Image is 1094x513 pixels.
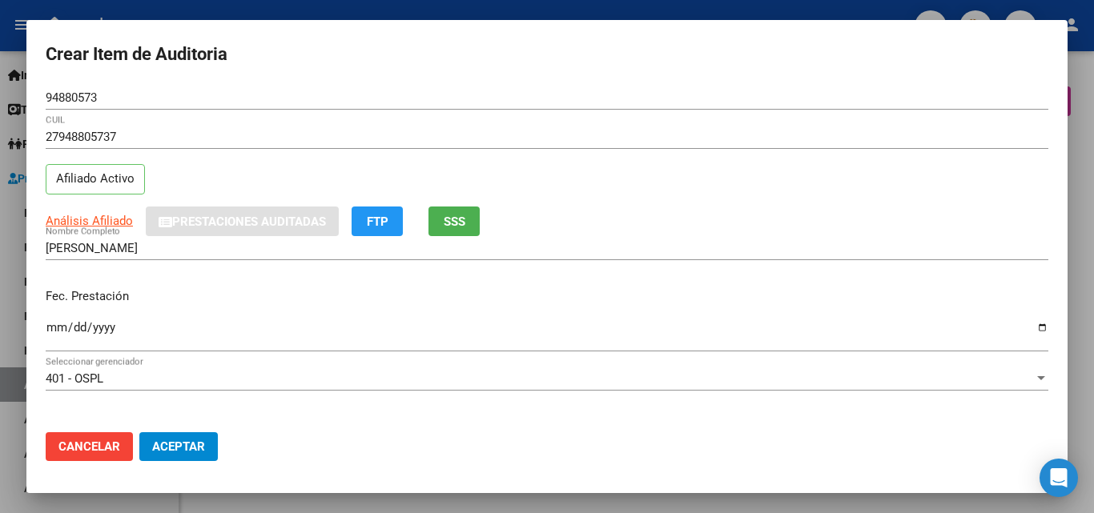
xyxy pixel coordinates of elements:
[139,432,218,461] button: Aceptar
[46,432,133,461] button: Cancelar
[146,206,339,236] button: Prestaciones Auditadas
[367,214,388,229] span: FTP
[352,206,403,236] button: FTP
[444,214,465,229] span: SSS
[46,39,1048,70] h2: Crear Item de Auditoria
[1040,459,1078,497] div: Open Intercom Messenger
[58,439,120,454] span: Cancelar
[46,214,133,228] span: Análisis Afiliado
[46,164,145,195] p: Afiliado Activo
[46,371,103,386] span: 401 - OSPL
[152,439,205,454] span: Aceptar
[172,214,326,229] span: Prestaciones Auditadas
[46,417,1048,435] p: Código Prestación (no obligatorio)
[46,287,1048,306] p: Fec. Prestación
[428,206,480,236] button: SSS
